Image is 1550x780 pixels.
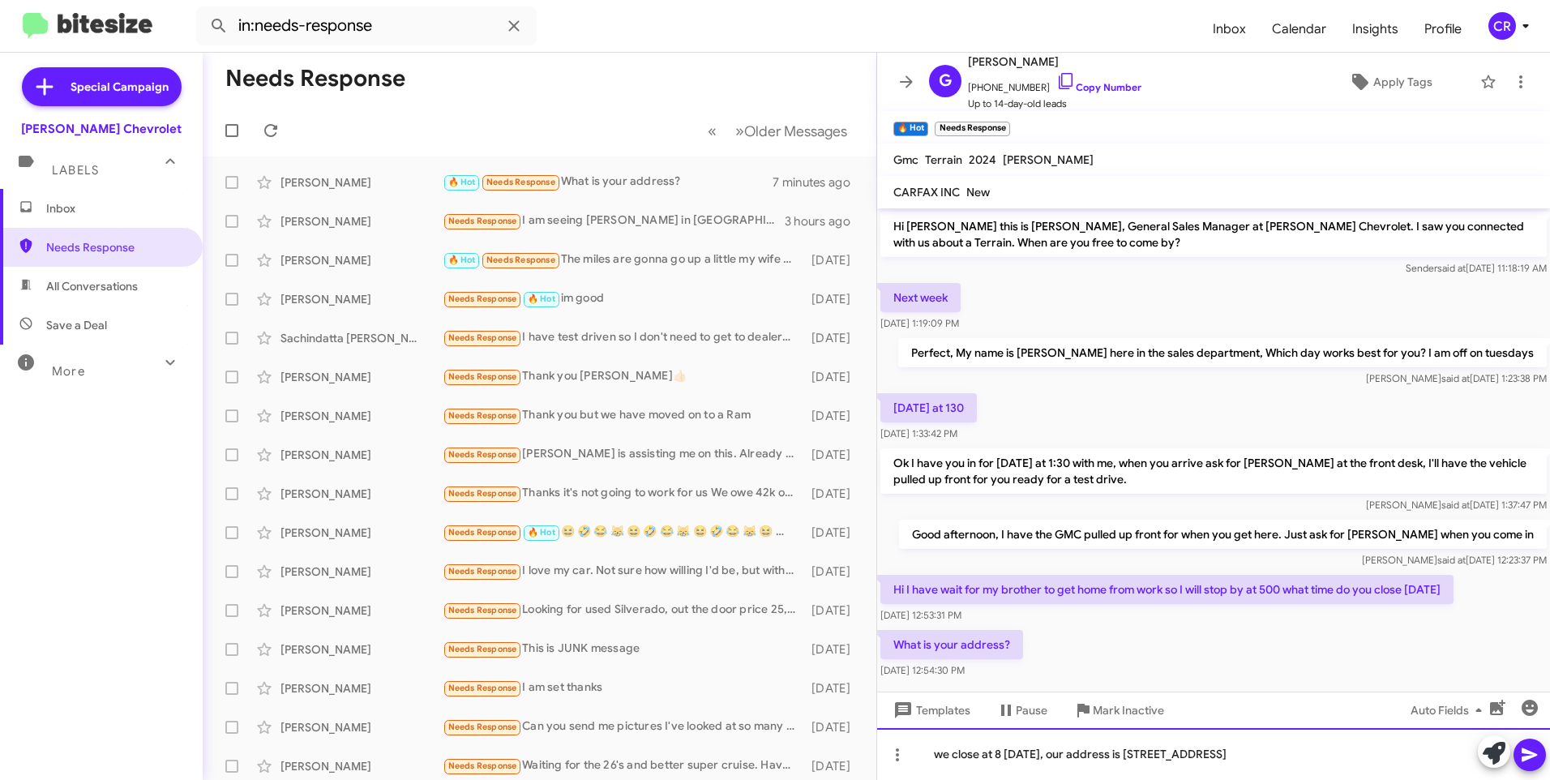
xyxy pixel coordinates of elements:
[443,562,804,581] div: I love my car. Not sure how willing I'd be, but with the right price and my monthly payment remai...
[448,294,517,304] span: Needs Response
[880,609,961,621] span: [DATE] 12:53:31 PM
[443,212,785,230] div: I am seeing [PERSON_NAME] in [GEOGRAPHIC_DATA] for a test drive. Thanks.
[893,152,918,167] span: Gmc
[280,641,443,658] div: [PERSON_NAME]
[925,152,962,167] span: Terrain
[448,410,517,421] span: Needs Response
[804,525,863,541] div: [DATE]
[448,644,517,654] span: Needs Response
[486,255,555,265] span: Needs Response
[880,630,1023,659] p: What is your address?
[773,174,863,191] div: 7 minutes ago
[735,121,744,141] span: »
[1475,12,1532,40] button: CR
[880,427,957,439] span: [DATE] 1:33:42 PM
[880,575,1454,604] p: Hi I have wait for my brother to get home from work so I will stop by at 500 what time do you clo...
[893,185,960,199] span: CARFAX INC
[1093,696,1164,725] span: Mark Inactive
[443,289,804,308] div: im good
[969,152,996,167] span: 2024
[443,328,804,347] div: I have test driven so I don't need to get to dealership again
[880,212,1547,257] p: Hi [PERSON_NAME] this is [PERSON_NAME], General Sales Manager at [PERSON_NAME] Chevrolet. I saw y...
[280,564,443,580] div: [PERSON_NAME]
[225,66,405,92] h1: Needs Response
[968,71,1141,96] span: [PHONE_NUMBER]
[966,185,990,199] span: New
[443,173,773,191] div: What is your address?
[1003,152,1094,167] span: [PERSON_NAME]
[898,338,1547,367] p: Perfect, My name is [PERSON_NAME] here in the sales department, Which day works best for you? I a...
[785,213,863,229] div: 3 hours ago
[1411,6,1475,53] a: Profile
[804,369,863,385] div: [DATE]
[448,449,517,460] span: Needs Response
[1259,6,1339,53] a: Calendar
[280,447,443,463] div: [PERSON_NAME]
[1060,696,1177,725] button: Mark Inactive
[1488,12,1516,40] div: CR
[1200,6,1259,53] a: Inbox
[804,602,863,619] div: [DATE]
[280,602,443,619] div: [PERSON_NAME]
[443,523,804,542] div: 😆 🤣 😂 😹 😆 🤣 😂 😹 😆 🤣 😂 😹 😆 🤣 😂 😹
[1056,81,1141,93] a: Copy Number
[528,527,555,538] span: 🔥 Hot
[880,317,959,329] span: [DATE] 1:19:09 PM
[804,719,863,735] div: [DATE]
[52,163,99,178] span: Labels
[280,758,443,774] div: [PERSON_NAME]
[880,393,977,422] p: [DATE] at 130
[935,122,1009,136] small: Needs Response
[804,680,863,696] div: [DATE]
[443,484,804,503] div: Thanks it's not going to work for us We owe 42k on my expedition and it's only worth maybe 28- so...
[1016,696,1047,725] span: Pause
[280,525,443,541] div: [PERSON_NAME]
[443,445,804,464] div: [PERSON_NAME] is assisting me on this. Already test drove the vehicle
[448,566,517,576] span: Needs Response
[699,114,857,148] nav: Page navigation example
[877,728,1550,780] div: we close at 8 [DATE], our address is [STREET_ADDRESS]
[448,488,517,499] span: Needs Response
[448,371,517,382] span: Needs Response
[528,294,555,304] span: 🔥 Hot
[804,564,863,580] div: [DATE]
[46,278,138,294] span: All Conversations
[71,79,169,95] span: Special Campaign
[1339,6,1411,53] a: Insights
[280,408,443,424] div: [PERSON_NAME]
[804,408,863,424] div: [DATE]
[1437,554,1466,566] span: said at
[880,283,961,312] p: Next week
[698,114,726,148] button: Previous
[448,722,517,732] span: Needs Response
[443,601,804,619] div: Looking for used Silverado, out the door price 25,000--28,000. Crew cab [DATE]-[DATE]
[877,696,983,725] button: Templates
[448,177,476,187] span: 🔥 Hot
[708,121,717,141] span: «
[443,640,804,658] div: This is JUNK message
[804,330,863,346] div: [DATE]
[1373,67,1432,96] span: Apply Tags
[280,291,443,307] div: [PERSON_NAME]
[804,291,863,307] div: [DATE]
[280,252,443,268] div: [PERSON_NAME]
[1411,696,1488,725] span: Auto Fields
[46,317,107,333] span: Save a Deal
[280,330,443,346] div: Sachindatta [PERSON_NAME]
[46,200,184,216] span: Inbox
[443,679,804,697] div: I am set thanks
[443,756,804,775] div: Waiting for the 26's and better super cruise. Have medical issue and the lane centering would be ...
[280,680,443,696] div: [PERSON_NAME]
[968,52,1141,71] span: [PERSON_NAME]
[880,664,965,676] span: [DATE] 12:54:30 PM
[448,527,517,538] span: Needs Response
[280,719,443,735] div: [PERSON_NAME]
[968,96,1141,112] span: Up to 14-day-old leads
[196,6,537,45] input: Search
[1441,499,1470,511] span: said at
[280,486,443,502] div: [PERSON_NAME]
[46,239,184,255] span: Needs Response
